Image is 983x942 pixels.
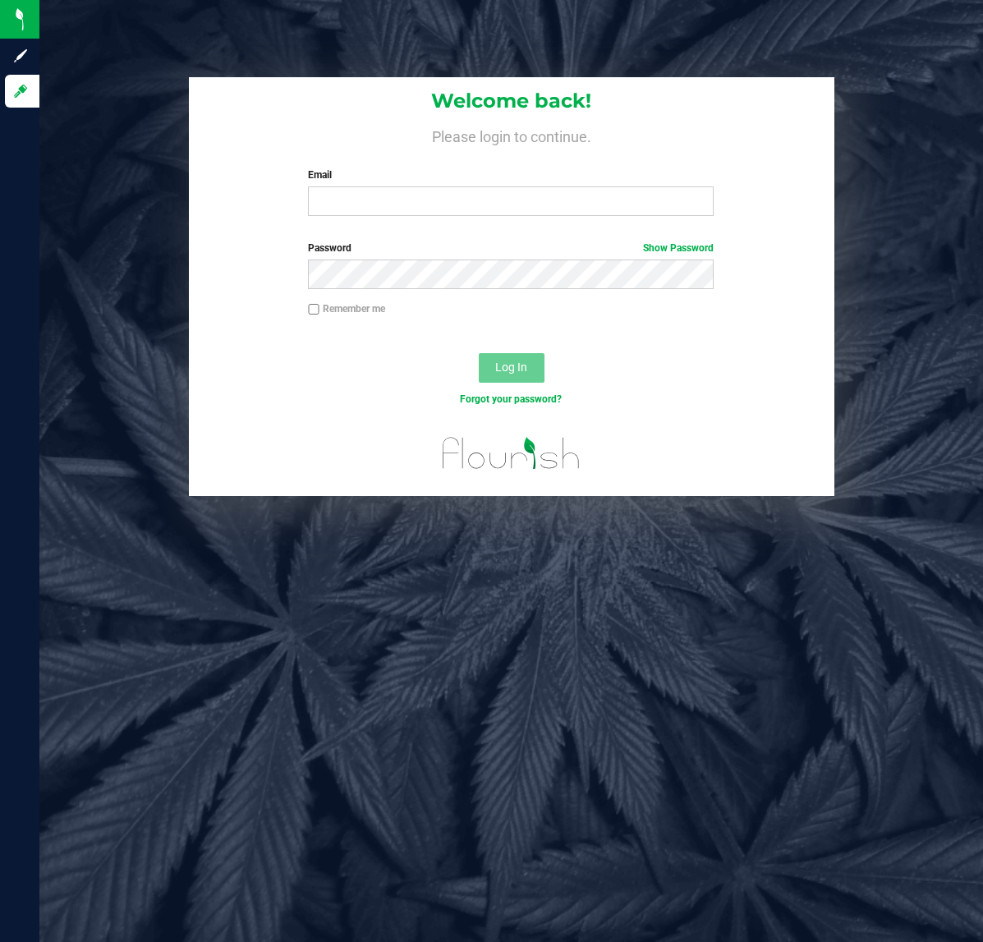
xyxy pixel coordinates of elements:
h4: Please login to continue. [189,125,834,145]
label: Email [308,168,714,182]
label: Remember me [308,301,385,316]
inline-svg: Log in [12,83,29,99]
button: Log In [479,353,544,383]
h1: Welcome back! [189,90,834,112]
img: flourish_logo.svg [430,424,592,483]
span: Password [308,242,351,254]
a: Forgot your password? [460,393,562,405]
inline-svg: Sign up [12,48,29,64]
a: Show Password [643,242,714,254]
input: Remember me [308,304,319,315]
span: Log In [495,361,527,374]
